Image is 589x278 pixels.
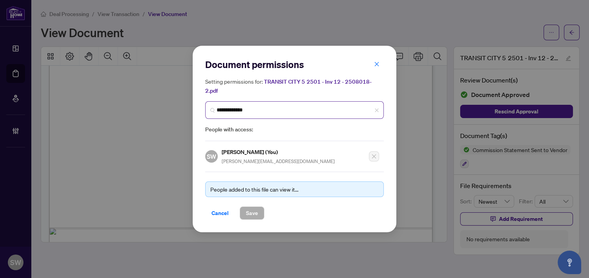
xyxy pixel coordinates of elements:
[222,147,335,156] h5: [PERSON_NAME] (You)
[205,206,235,220] button: Cancel
[211,207,229,219] span: Cancel
[205,58,384,71] h2: Document permissions
[240,206,264,220] button: Save
[374,108,379,113] span: close
[205,77,384,95] h5: Setting permissions for:
[374,61,379,67] span: close
[222,158,335,164] span: [PERSON_NAME][EMAIL_ADDRESS][DOMAIN_NAME]
[205,78,372,94] span: TRANSIT CITY 5 2501 - Inv 12 - 2508018-2.pdf
[558,251,581,274] button: Open asap
[210,185,379,194] div: People added to this file can view it...
[210,108,215,113] img: search_icon
[207,151,217,161] span: SW
[205,125,384,134] span: People with access:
